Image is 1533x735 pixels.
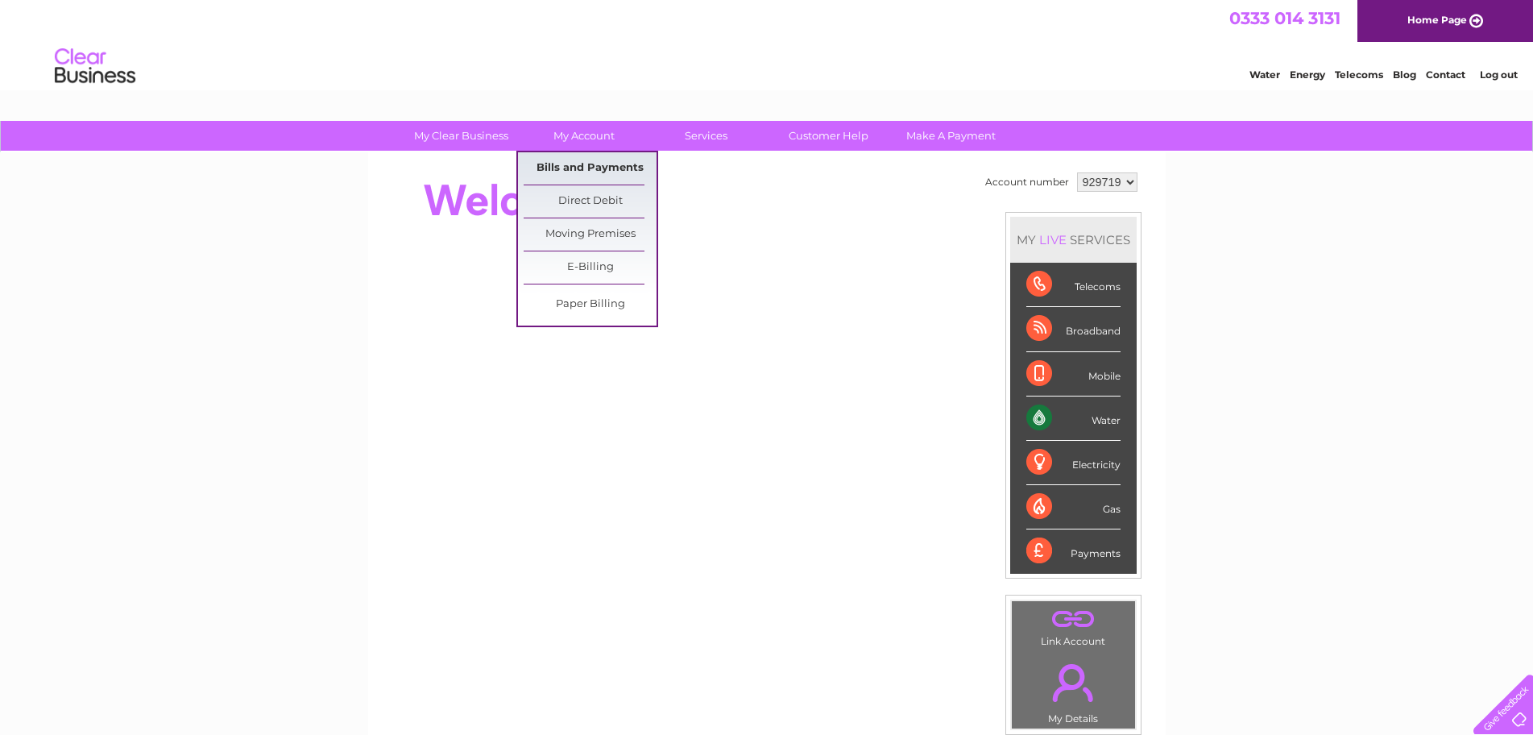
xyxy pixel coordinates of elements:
[1229,8,1340,28] a: 0333 014 3131
[885,121,1017,151] a: Make A Payment
[524,251,657,284] a: E-Billing
[1016,654,1131,711] a: .
[1290,69,1325,81] a: Energy
[1026,307,1121,351] div: Broadband
[524,218,657,251] a: Moving Premises
[640,121,773,151] a: Services
[981,168,1073,196] td: Account number
[395,121,528,151] a: My Clear Business
[1426,69,1465,81] a: Contact
[1026,529,1121,573] div: Payments
[1026,397,1121,441] div: Water
[1016,605,1131,633] a: .
[1026,263,1121,307] div: Telecoms
[517,121,650,151] a: My Account
[1010,217,1137,263] div: MY SERVICES
[1026,485,1121,529] div: Gas
[1011,600,1136,651] td: Link Account
[762,121,895,151] a: Customer Help
[387,9,1148,78] div: Clear Business is a trading name of Verastar Limited (registered in [GEOGRAPHIC_DATA] No. 3667643...
[1026,352,1121,397] div: Mobile
[524,152,657,185] a: Bills and Payments
[1335,69,1383,81] a: Telecoms
[1036,232,1070,247] div: LIVE
[1480,69,1518,81] a: Log out
[54,42,136,91] img: logo.png
[1393,69,1416,81] a: Blog
[1249,69,1280,81] a: Water
[524,185,657,218] a: Direct Debit
[1011,650,1136,729] td: My Details
[524,289,657,321] a: Paper Billing
[1026,441,1121,485] div: Electricity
